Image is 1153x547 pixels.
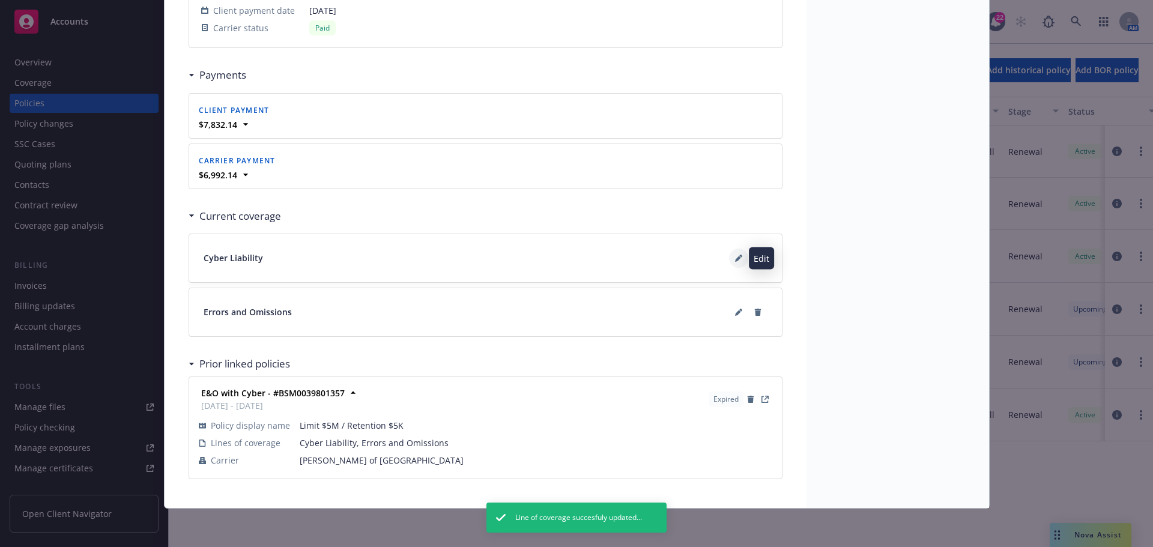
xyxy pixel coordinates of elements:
span: Client payment [199,105,270,115]
span: Lines of coverage [211,437,280,449]
strong: $6,992.14 [199,169,237,181]
span: Cyber Liability [204,252,263,264]
span: Limit $5M / Retention $5K [300,419,772,432]
span: [DATE] [309,4,336,17]
span: Line of coverage succesfuly updated... [515,512,642,523]
span: Carrier payment [199,156,276,166]
h3: Current coverage [199,208,281,224]
strong: $7,832.14 [199,119,237,130]
span: Cyber Liability, Errors and Omissions [300,437,772,449]
span: Expired [713,394,739,405]
span: Policy display name [211,419,290,432]
h3: Payments [199,67,246,83]
div: Paid [309,20,336,35]
strong: E&O with Cyber - #BSM0039801357 [201,387,345,399]
span: Errors and Omissions [204,306,292,318]
span: [DATE] - [DATE] [201,399,345,412]
h3: Prior linked policies [199,356,290,372]
div: Current coverage [189,208,281,224]
span: [PERSON_NAME] of [GEOGRAPHIC_DATA] [300,454,772,467]
span: Carrier status [213,22,268,34]
span: Client payment date [213,4,295,17]
div: Prior linked policies [189,356,290,372]
a: View Policy [758,392,772,406]
span: Carrier [211,454,239,467]
div: Payments [189,67,246,83]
